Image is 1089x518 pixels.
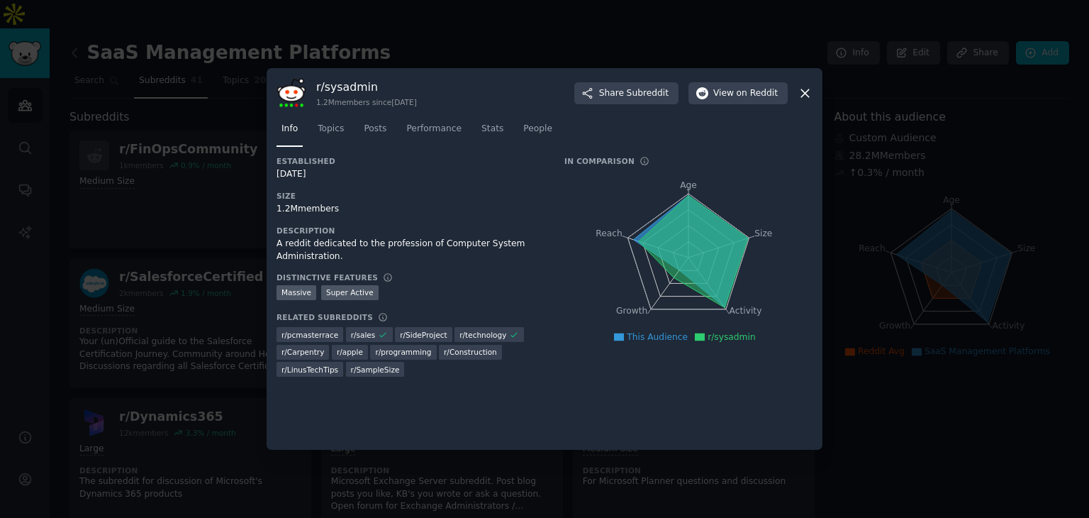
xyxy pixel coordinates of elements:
img: sysadmin [277,78,306,108]
h3: Established [277,156,544,166]
tspan: Growth [616,307,647,316]
span: Subreddit [627,87,669,100]
h3: Description [277,226,544,236]
span: Share [599,87,669,100]
span: on Reddit [737,87,778,100]
h3: Related Subreddits [277,312,373,322]
span: Topics [318,123,344,136]
tspan: Reach [596,228,622,238]
span: Info [281,123,298,136]
a: Stats [476,118,508,147]
h3: Size [277,191,544,201]
button: ShareSubreddit [574,82,678,105]
span: People [523,123,552,136]
tspan: Size [754,228,772,238]
a: Topics [313,118,349,147]
tspan: Activity [730,307,762,316]
div: A reddit dedicated to the profession of Computer System Administration. [277,238,544,263]
span: r/ technology [459,330,506,340]
span: r/ LinusTechTips [281,365,338,375]
a: Performance [401,118,467,147]
h3: Distinctive Features [277,272,378,282]
h3: In Comparison [564,156,635,166]
div: Massive [277,285,316,300]
span: r/ SampleSize [351,365,400,375]
a: Info [277,118,303,147]
span: r/ SideProject [400,330,447,340]
span: View [713,87,778,100]
span: Performance [406,123,462,136]
span: This Audience [627,332,688,342]
span: r/ pcmasterrace [281,330,338,340]
span: r/sysadmin [708,332,756,342]
div: 1.2M members [277,203,544,216]
button: Viewon Reddit [688,82,788,105]
a: Posts [359,118,391,147]
div: 1.2M members since [DATE] [316,97,417,107]
div: [DATE] [277,168,544,181]
span: r/ Construction [444,347,497,357]
span: Stats [481,123,503,136]
tspan: Age [680,180,697,190]
span: r/ sales [351,330,376,340]
span: r/ programming [375,347,431,357]
h3: r/ sysadmin [316,79,417,94]
div: Super Active [321,285,379,300]
span: r/ apple [337,347,363,357]
a: People [518,118,557,147]
span: Posts [364,123,386,136]
span: r/ Carpentry [281,347,324,357]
